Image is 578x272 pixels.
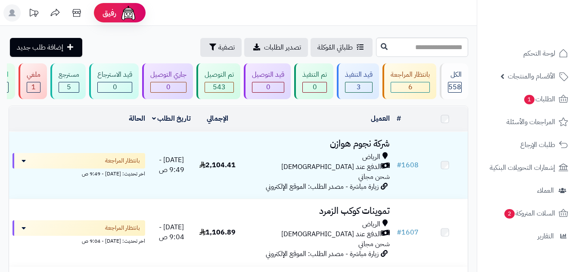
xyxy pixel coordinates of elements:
[120,4,137,22] img: ai-face.png
[159,155,184,175] span: [DATE] - 9:49 ص
[67,82,71,92] span: 5
[205,82,233,92] div: 543
[408,82,413,92] span: 6
[213,82,226,92] span: 543
[523,47,555,59] span: لوحة التحكم
[482,180,573,201] a: العملاء
[140,63,195,99] a: جاري التوصيل 0
[292,63,335,99] a: تم التنفيذ 0
[266,82,270,92] span: 0
[482,226,573,247] a: التقارير
[150,70,186,80] div: جاري التوصيل
[538,230,554,242] span: التقارير
[244,206,390,216] h3: تموينات كوكب الزمرد
[482,157,573,178] a: إشعارات التحويلات البنكية
[27,82,40,92] div: 1
[482,89,573,109] a: الطلبات1
[537,184,554,197] span: العملاء
[12,169,145,178] div: اخر تحديث: [DATE] - 9:49 ص
[199,227,236,238] span: 1,106.89
[49,63,87,99] a: مسترجع 5
[113,82,117,92] span: 0
[266,249,379,259] span: زيارة مباشرة - مصدر الطلب: الموقع الإلكتروني
[199,160,236,170] span: 2,104.41
[152,113,191,124] a: تاريخ الطلب
[524,95,534,104] span: 1
[17,42,63,53] span: إضافة طلب جديد
[482,134,573,155] a: طلبات الإرجاع
[391,82,429,92] div: 6
[448,82,461,92] span: 558
[397,227,401,238] span: #
[27,70,40,80] div: ملغي
[357,82,361,92] span: 3
[317,42,353,53] span: طلباتي المُوكلة
[482,112,573,132] a: المراجعات والأسئلة
[448,70,462,80] div: الكل
[397,160,401,170] span: #
[105,224,140,232] span: بانتظار المراجعة
[508,70,555,82] span: الأقسام والمنتجات
[159,222,184,242] span: [DATE] - 9:04 ص
[252,70,284,80] div: قيد التوصيل
[362,152,380,162] span: الرياض
[358,172,390,182] span: شحن مجاني
[438,63,470,99] a: الكل558
[23,4,44,24] a: تحديثات المنصة
[381,63,438,99] a: بانتظار المراجعة 6
[503,207,555,219] span: السلات المتروكة
[264,42,301,53] span: تصدير الطلبات
[397,160,419,170] a: #1608
[200,38,242,57] button: تصفية
[507,116,555,128] span: المراجعات والأسئلة
[87,63,140,99] a: قيد الاسترجاع 0
[10,38,82,57] a: إضافة طلب جديد
[103,8,116,18] span: رفيق
[12,236,145,245] div: اخر تحديث: [DATE] - 9:04 ص
[335,63,381,99] a: قيد التنفيذ 3
[281,229,381,239] span: الدفع عند [DEMOGRAPHIC_DATA]
[97,70,132,80] div: قيد الاسترجاع
[166,82,171,92] span: 0
[59,82,79,92] div: 5
[397,113,401,124] a: #
[302,70,327,80] div: تم التنفيذ
[252,82,284,92] div: 0
[244,139,390,149] h3: شركة نجوم هوازن
[151,82,186,92] div: 0
[371,113,390,124] a: العميل
[482,43,573,64] a: لوحة التحكم
[207,113,228,124] a: الإجمالي
[523,93,555,105] span: الطلبات
[490,162,555,174] span: إشعارات التحويلات البنكية
[98,82,132,92] div: 0
[303,82,326,92] div: 0
[397,227,419,238] a: #1607
[31,82,36,92] span: 1
[358,239,390,249] span: شحن مجاني
[520,139,555,151] span: طلبات الإرجاع
[504,209,515,219] span: 2
[129,113,145,124] a: الحالة
[281,162,381,172] span: الدفع عند [DEMOGRAPHIC_DATA]
[59,70,79,80] div: مسترجع
[266,181,379,192] span: زيارة مباشرة - مصدر الطلب: الموقع الإلكتروني
[362,219,380,229] span: الرياض
[195,63,242,99] a: تم التوصيل 543
[244,38,308,57] a: تصدير الطلبات
[218,42,235,53] span: تصفية
[242,63,292,99] a: قيد التوصيل 0
[345,70,373,80] div: قيد التنفيذ
[311,38,373,57] a: طلباتي المُوكلة
[17,63,49,99] a: ملغي 1
[482,203,573,224] a: السلات المتروكة2
[345,82,372,92] div: 3
[205,70,234,80] div: تم التوصيل
[105,156,140,165] span: بانتظار المراجعة
[391,70,430,80] div: بانتظار المراجعة
[313,82,317,92] span: 0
